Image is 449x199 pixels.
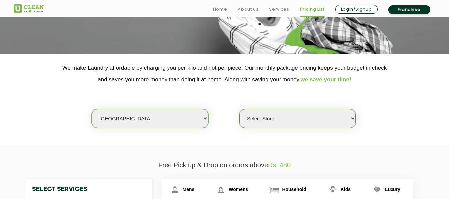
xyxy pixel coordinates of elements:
[215,184,227,196] img: Womens
[229,187,248,192] span: Womens
[269,184,280,196] img: Household
[14,161,436,169] p: Free Pick up & Drop on orders above
[14,4,44,13] img: UClean Laundry and Dry Cleaning
[327,184,339,196] img: Kids
[269,5,289,13] a: Services
[282,187,306,192] span: Household
[335,5,378,14] a: Login/Signup
[268,161,291,169] span: Rs. 480
[371,184,383,196] img: Luxury
[169,184,181,196] img: Mens
[183,187,195,192] span: Mens
[300,5,325,13] a: Pricing List
[14,62,436,85] p: We make Laundry affordable by charging you per kilo and not per piece. Our monthly package pricin...
[213,5,227,13] a: Home
[385,187,400,192] span: Luxury
[301,76,351,83] span: we save your time!
[238,5,258,13] a: About us
[341,187,351,192] span: Kids
[388,5,430,14] a: Franchise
